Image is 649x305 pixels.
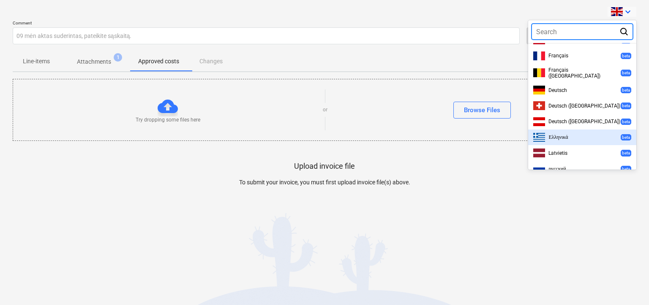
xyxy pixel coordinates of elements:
[622,70,630,76] p: beta
[622,150,630,156] p: beta
[548,67,621,79] span: Français ([GEOGRAPHIC_DATA])
[548,134,568,140] span: Ελληνικά
[622,119,630,124] p: beta
[622,166,630,172] p: beta
[622,135,630,140] p: beta
[622,87,630,93] p: beta
[622,53,630,59] p: beta
[548,103,620,109] span: Deutsch ([GEOGRAPHIC_DATA])
[548,53,568,59] span: Français
[548,150,567,156] span: Latvietis
[548,119,620,124] span: Deutsch ([GEOGRAPHIC_DATA])
[548,87,567,93] span: Deutsch
[622,103,630,108] p: beta
[548,166,566,172] span: русский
